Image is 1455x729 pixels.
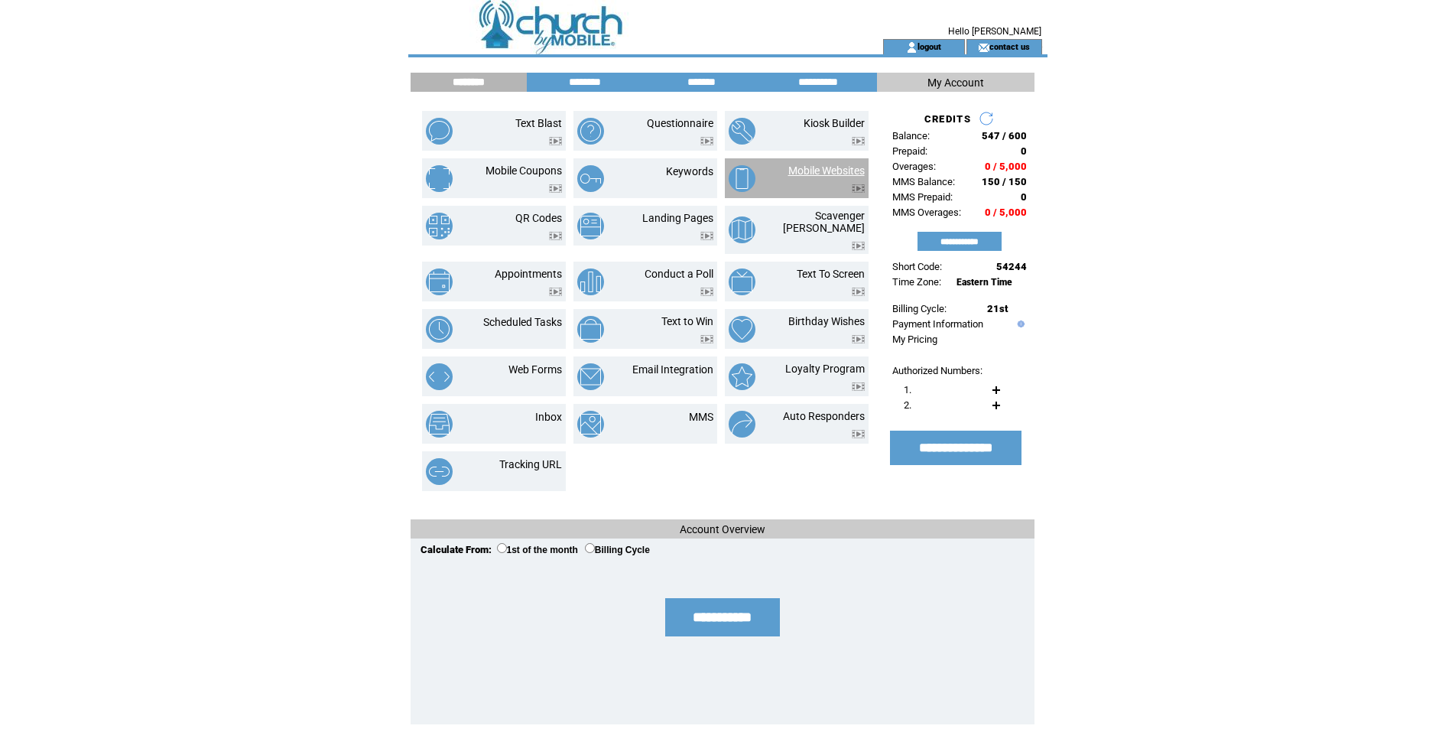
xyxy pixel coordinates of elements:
input: Billing Cycle [585,543,595,553]
img: tracking-url.png [426,458,453,485]
label: 1st of the month [497,545,578,555]
a: Web Forms [508,363,562,376]
img: video.png [700,232,713,240]
span: 150 / 150 [982,176,1027,187]
label: Billing Cycle [585,545,650,555]
img: questionnaire.png [577,118,604,145]
img: kiosk-builder.png [729,118,755,145]
img: conduct-a-poll.png [577,268,604,295]
img: scheduled-tasks.png [426,316,453,343]
img: mobile-websites.png [729,165,755,192]
span: CREDITS [924,113,971,125]
a: Questionnaire [647,117,713,129]
a: Kiosk Builder [804,117,865,129]
a: Mobile Websites [788,164,865,177]
a: Landing Pages [642,212,713,224]
a: Conduct a Poll [645,268,713,280]
span: 0 [1021,191,1027,203]
span: 0 [1021,145,1027,157]
img: mms.png [577,411,604,438]
img: video.png [700,335,713,343]
span: Time Zone: [892,276,941,288]
a: MMS [689,411,713,423]
img: email-integration.png [577,363,604,390]
img: scavenger-hunt.png [729,216,755,243]
span: Short Code: [892,261,942,272]
a: Inbox [535,411,562,423]
span: MMS Prepaid: [892,191,953,203]
img: inbox.png [426,411,453,438]
span: Account Overview [680,523,765,535]
img: qr-codes.png [426,213,453,239]
img: loyalty-program.png [729,363,755,390]
a: Scheduled Tasks [483,316,562,328]
img: text-to-win.png [577,316,604,343]
a: logout [917,41,941,51]
img: video.png [852,382,865,391]
span: 0 / 5,000 [985,161,1027,172]
a: My Pricing [892,334,937,345]
img: video.png [700,137,713,145]
a: Payment Information [892,318,983,330]
img: contact_us_icon.gif [978,41,989,54]
span: Eastern Time [956,277,1012,288]
img: appointments.png [426,268,453,295]
a: Scavenger [PERSON_NAME] [783,210,865,234]
span: 547 / 600 [982,130,1027,142]
span: Hello [PERSON_NAME] [948,26,1041,37]
img: birthday-wishes.png [729,316,755,343]
img: account_icon.gif [906,41,917,54]
span: 54244 [996,261,1027,272]
span: MMS Overages: [892,207,961,218]
span: Billing Cycle: [892,303,947,314]
img: keywords.png [577,165,604,192]
a: Text To Screen [797,268,865,280]
span: 2. [904,399,911,411]
a: QR Codes [515,212,562,224]
img: video.png [549,137,562,145]
img: video.png [852,335,865,343]
span: Prepaid: [892,145,927,157]
a: Tracking URL [499,458,562,470]
a: Auto Responders [783,410,865,422]
img: landing-pages.png [577,213,604,239]
img: video.png [549,288,562,296]
span: MMS Balance: [892,176,955,187]
img: text-blast.png [426,118,453,145]
span: Overages: [892,161,936,172]
a: Loyalty Program [785,363,865,375]
span: Balance: [892,130,930,142]
a: Text to Win [661,315,713,327]
a: Appointments [495,268,562,280]
a: Keywords [666,165,713,177]
span: 0 / 5,000 [985,207,1027,218]
a: Birthday Wishes [788,315,865,327]
span: My Account [927,76,984,89]
img: video.png [700,288,713,296]
img: video.png [852,430,865,438]
a: contact us [989,41,1030,51]
span: 21st [987,303,1008,314]
span: Calculate From: [421,544,492,555]
span: Authorized Numbers: [892,365,982,376]
img: video.png [852,184,865,193]
img: mobile-coupons.png [426,165,453,192]
img: web-forms.png [426,363,453,390]
img: video.png [852,242,865,250]
img: text-to-screen.png [729,268,755,295]
span: 1. [904,384,911,395]
input: 1st of the month [497,543,507,553]
img: auto-responders.png [729,411,755,438]
a: Mobile Coupons [486,164,562,177]
img: video.png [852,137,865,145]
a: Text Blast [515,117,562,129]
img: video.png [549,232,562,240]
a: Email Integration [632,363,713,376]
img: help.gif [1014,321,1025,327]
img: video.png [549,184,562,193]
img: video.png [852,288,865,296]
